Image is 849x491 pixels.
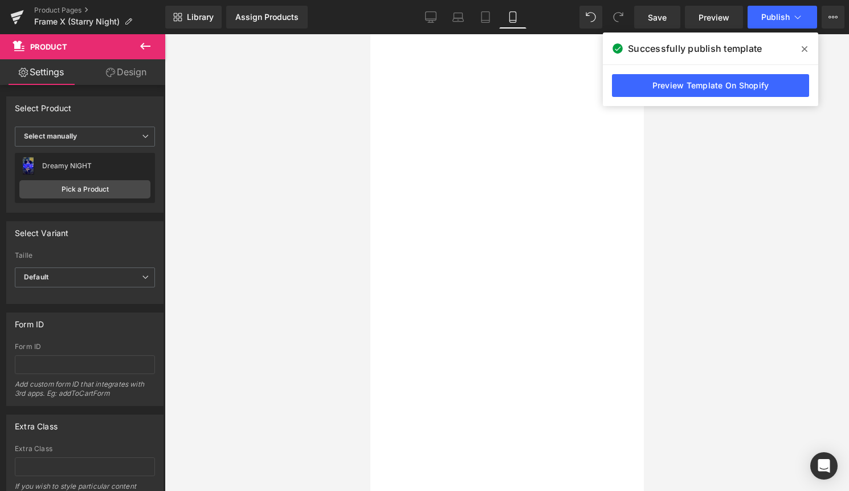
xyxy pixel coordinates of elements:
[165,6,222,29] a: New Library
[15,251,155,263] label: Taille
[187,12,214,22] span: Library
[15,415,58,431] div: Extra Class
[15,222,69,238] div: Select Variant
[15,445,155,453] div: Extra Class
[15,313,44,329] div: Form ID
[748,6,817,29] button: Publish
[30,42,67,51] span: Product
[810,452,838,480] div: Open Intercom Messenger
[417,6,444,29] a: Desktop
[472,6,499,29] a: Tablet
[499,6,526,29] a: Mobile
[579,6,602,29] button: Undo
[34,6,165,15] a: Product Pages
[685,6,743,29] a: Preview
[19,157,38,175] img: pImage
[612,74,809,97] a: Preview Template On Shopify
[699,11,729,23] span: Preview
[34,17,120,26] span: Frame X (Starry Night)
[761,13,790,22] span: Publish
[235,13,299,22] div: Assign Products
[15,343,155,351] div: Form ID
[822,6,844,29] button: More
[15,380,155,405] div: Add custom form ID that integrates with 3rd apps. Eg: addToCartForm
[444,6,472,29] a: Laptop
[19,180,150,198] a: Pick a Product
[24,132,77,140] b: Select manually
[15,97,72,113] div: Select Product
[607,6,630,29] button: Redo
[24,273,48,281] b: Default
[628,42,762,55] span: Successfully publish template
[42,162,150,170] div: Dreamy NIGHT
[85,59,168,85] a: Design
[648,11,667,23] span: Save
